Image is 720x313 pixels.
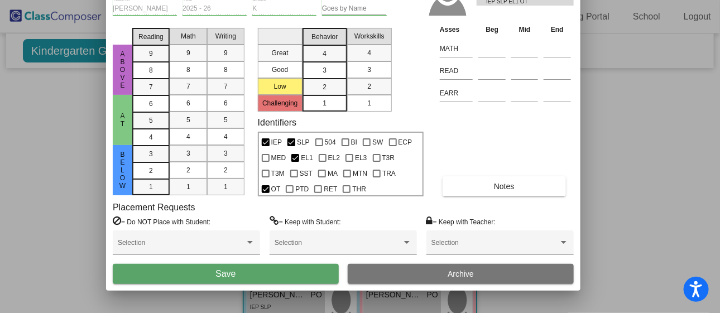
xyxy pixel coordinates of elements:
[186,81,190,92] span: 7
[323,82,327,92] span: 2
[443,176,565,196] button: Notes
[224,115,228,125] span: 5
[113,216,210,227] label: = Do NOT Place with Student:
[541,23,574,36] th: End
[271,151,286,165] span: MED
[437,23,476,36] th: Asses
[271,182,281,196] span: OT
[149,65,153,75] span: 8
[367,65,371,75] span: 3
[323,65,327,75] span: 3
[399,136,412,149] span: ECP
[311,32,338,42] span: Behavior
[322,5,386,13] input: goes by name
[508,23,541,36] th: Mid
[224,132,228,142] span: 4
[426,216,496,227] label: = Keep with Teacher:
[113,5,177,13] input: teacher
[382,167,396,180] span: TRA
[224,48,228,58] span: 9
[186,48,190,58] span: 9
[300,167,313,180] span: SST
[372,136,383,149] span: SW
[183,5,247,13] input: year
[224,98,228,108] span: 6
[186,148,190,158] span: 3
[295,182,309,196] span: PTD
[448,269,474,278] span: Archive
[118,151,128,190] span: Below
[440,85,473,102] input: assessment
[149,82,153,92] span: 7
[149,115,153,126] span: 5
[328,167,338,180] span: MA
[325,136,336,149] span: 504
[252,5,316,13] input: grade
[118,50,128,89] span: Above
[271,136,282,149] span: IEP
[323,49,327,59] span: 4
[224,65,228,75] span: 8
[149,182,153,192] span: 1
[186,115,190,125] span: 5
[224,81,228,92] span: 7
[186,165,190,175] span: 2
[297,136,310,149] span: SLP
[186,65,190,75] span: 8
[355,151,367,165] span: EL3
[367,48,371,58] span: 4
[352,182,366,196] span: THR
[149,99,153,109] span: 6
[476,23,508,36] th: Beg
[215,31,236,41] span: Writing
[113,264,339,284] button: Save
[118,112,128,128] span: At
[258,117,296,128] label: Identifiers
[149,149,153,159] span: 3
[149,49,153,59] span: 9
[353,167,367,180] span: MTN
[224,148,228,158] span: 3
[440,62,473,79] input: assessment
[324,182,337,196] span: RET
[328,151,340,165] span: EL2
[367,98,371,108] span: 1
[113,202,195,213] label: Placement Requests
[224,182,228,192] span: 1
[138,32,164,42] span: Reading
[186,132,190,142] span: 4
[149,166,153,176] span: 2
[348,264,574,284] button: Archive
[351,136,357,149] span: BI
[301,151,313,165] span: EL1
[186,98,190,108] span: 6
[149,132,153,142] span: 4
[323,98,327,108] span: 1
[354,31,385,41] span: Workskills
[224,165,228,175] span: 2
[382,151,395,165] span: T3R
[181,31,196,41] span: Math
[270,216,341,227] label: = Keep with Student:
[494,182,515,191] span: Notes
[367,81,371,92] span: 2
[186,182,190,192] span: 1
[271,167,285,180] span: T3M
[215,269,236,278] span: Save
[440,40,473,57] input: assessment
